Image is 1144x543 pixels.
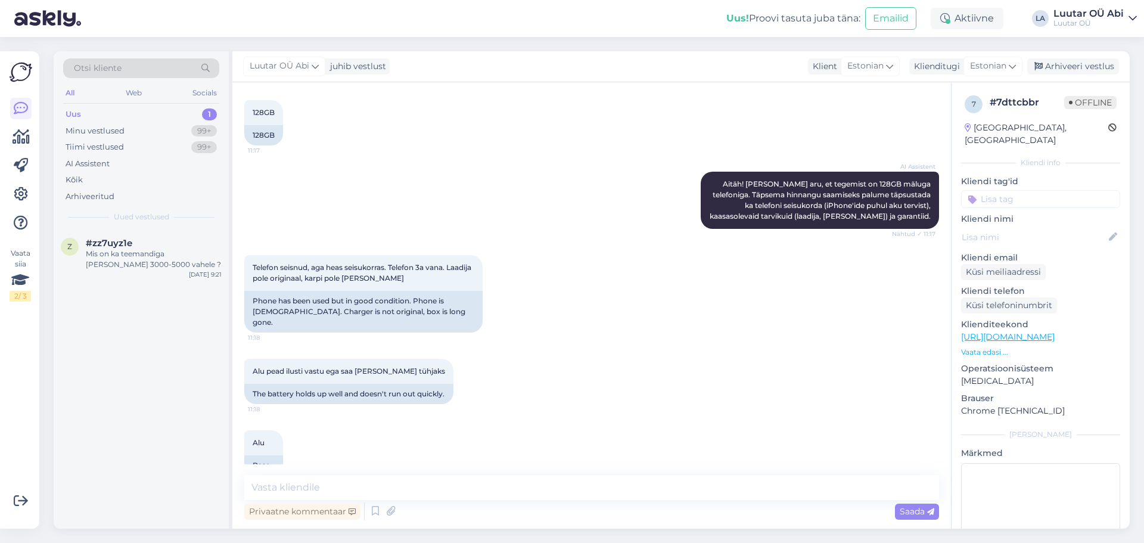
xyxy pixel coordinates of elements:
[961,318,1120,331] p: Klienditeekond
[253,367,445,376] span: Alu pead ilusti vastu ega saa [PERSON_NAME] tühjaks
[253,263,473,283] span: Telefon seisnud, aga heas seisukorras. Telefon 3a vana. Laadija pole originaal, karpi pole [PERSO...
[961,175,1120,188] p: Kliendi tag'id
[325,60,386,73] div: juhib vestlust
[726,11,860,26] div: Proovi tasuta juba täna:
[961,347,1120,358] p: Vaata edasi ...
[865,7,916,30] button: Emailid
[74,62,122,75] span: Otsi kliente
[86,249,222,270] div: Mis on ka teemandiga [PERSON_NAME] 3000-5000 vahele ?
[961,331,1055,342] a: [URL][DOMAIN_NAME]
[244,384,453,404] div: The battery holds up well and doesn't run out quickly.
[990,95,1064,110] div: # 7dttcbbr
[1053,18,1124,28] div: Luutar OÜ
[961,285,1120,297] p: Kliendi telefon
[244,125,283,145] div: 128GB
[253,108,275,117] span: 128GB
[244,455,283,476] div: Base
[190,85,219,101] div: Socials
[66,141,124,153] div: Tiimi vestlused
[961,362,1120,375] p: Operatsioonisüsteem
[847,60,884,73] span: Estonian
[10,248,31,302] div: Vaata siia
[191,141,217,153] div: 99+
[961,297,1057,314] div: Küsi telefoninumbrit
[250,60,309,73] span: Luutar OÜ Abi
[891,229,935,238] span: Nähtud ✓ 11:17
[961,264,1046,280] div: Küsi meiliaadressi
[248,333,293,342] span: 11:18
[961,213,1120,225] p: Kliendi nimi
[1053,9,1137,28] a: Luutar OÜ AbiLuutar OÜ
[66,191,114,203] div: Arhiveeritud
[114,212,169,222] span: Uued vestlused
[66,125,125,137] div: Minu vestlused
[931,8,1003,29] div: Aktiivne
[189,270,222,279] div: [DATE] 9:21
[1064,96,1117,109] span: Offline
[961,375,1120,387] p: [MEDICAL_DATA]
[10,61,32,83] img: Askly Logo
[710,179,932,221] span: Aitäh! [PERSON_NAME] aru, et tegemist on 128GB mäluga telefoniga. Täpsema hinnangu saamiseks palu...
[961,157,1120,168] div: Kliendi info
[961,405,1120,417] p: Chrome [TECHNICAL_ID]
[962,231,1106,244] input: Lisa nimi
[244,291,483,333] div: Phone has been used but in good condition. Phone is [DEMOGRAPHIC_DATA]. Charger is not original, ...
[961,190,1120,208] input: Lisa tag
[66,174,83,186] div: Kõik
[191,125,217,137] div: 99+
[86,238,132,249] span: #zz7uyz1e
[63,85,77,101] div: All
[248,146,293,155] span: 11:17
[66,158,110,170] div: AI Assistent
[961,447,1120,460] p: Märkmed
[972,100,976,108] span: 7
[253,438,265,447] span: Alu
[970,60,1006,73] span: Estonian
[248,405,293,414] span: 11:18
[961,429,1120,440] div: [PERSON_NAME]
[67,242,72,251] span: z
[244,504,360,520] div: Privaatne kommentaar
[123,85,144,101] div: Web
[900,506,934,517] span: Saada
[808,60,837,73] div: Klient
[726,13,749,24] b: Uus!
[1053,9,1124,18] div: Luutar OÜ Abi
[965,122,1108,147] div: [GEOGRAPHIC_DATA], [GEOGRAPHIC_DATA]
[10,291,31,302] div: 2 / 3
[961,392,1120,405] p: Brauser
[909,60,960,73] div: Klienditugi
[66,108,81,120] div: Uus
[961,252,1120,264] p: Kliendi email
[891,162,935,171] span: AI Assistent
[1032,10,1049,27] div: LA
[1027,58,1119,75] div: Arhiveeri vestlus
[202,108,217,120] div: 1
